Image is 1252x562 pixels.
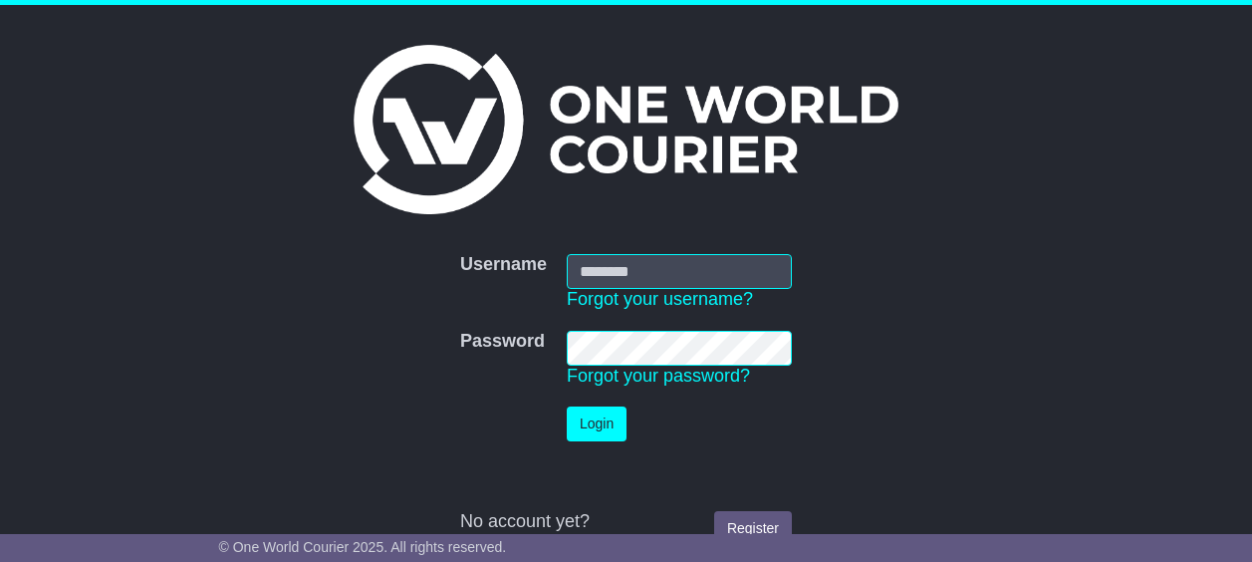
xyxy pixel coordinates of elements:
[219,539,507,555] span: © One World Courier 2025. All rights reserved.
[567,366,750,386] a: Forgot your password?
[567,407,626,441] button: Login
[460,331,545,353] label: Password
[460,254,547,276] label: Username
[460,511,792,533] div: No account yet?
[567,289,753,309] a: Forgot your username?
[714,511,792,546] a: Register
[354,45,897,214] img: One World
